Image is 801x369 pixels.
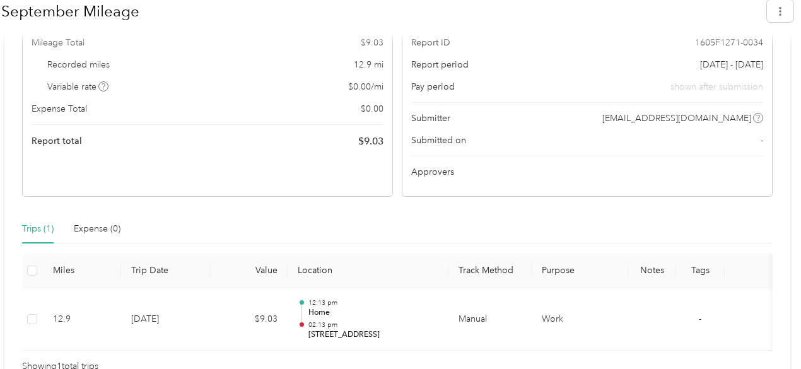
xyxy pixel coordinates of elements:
th: Location [288,254,448,288]
span: $ 0.00 [361,102,383,115]
span: [DATE] - [DATE] [700,58,763,71]
td: $9.03 [211,288,288,351]
p: 02:13 pm [308,320,438,329]
span: Report period [411,58,469,71]
th: Purpose [532,254,628,288]
td: [DATE] [121,288,211,351]
span: [EMAIL_ADDRESS][DOMAIN_NAME] [602,112,751,125]
span: - [761,134,763,147]
th: Value [211,254,288,288]
span: Pay period [411,80,455,93]
p: [STREET_ADDRESS] [308,329,438,341]
td: 12.9 [43,288,121,351]
th: Notes [628,254,676,288]
td: Work [532,288,628,351]
th: Miles [43,254,121,288]
span: Variable rate [47,80,109,93]
span: shown after submission [670,80,763,93]
span: Submitted on [411,134,466,147]
td: Manual [448,288,532,351]
span: 12.9 mi [354,58,383,71]
span: Approvers [411,165,454,179]
span: Recorded miles [47,58,110,71]
span: Submitter [411,112,450,125]
p: Home [308,307,438,319]
span: - [699,313,701,324]
p: 12:13 pm [308,298,438,307]
span: Report total [32,134,82,148]
span: $ 9.03 [358,134,383,149]
th: Tags [676,254,724,288]
div: Trips (1) [22,222,54,236]
th: Track Method [448,254,532,288]
span: Expense Total [32,102,87,115]
th: Trip Date [121,254,211,288]
span: $ 0.00 / mi [348,80,383,93]
div: Expense (0) [74,222,120,236]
